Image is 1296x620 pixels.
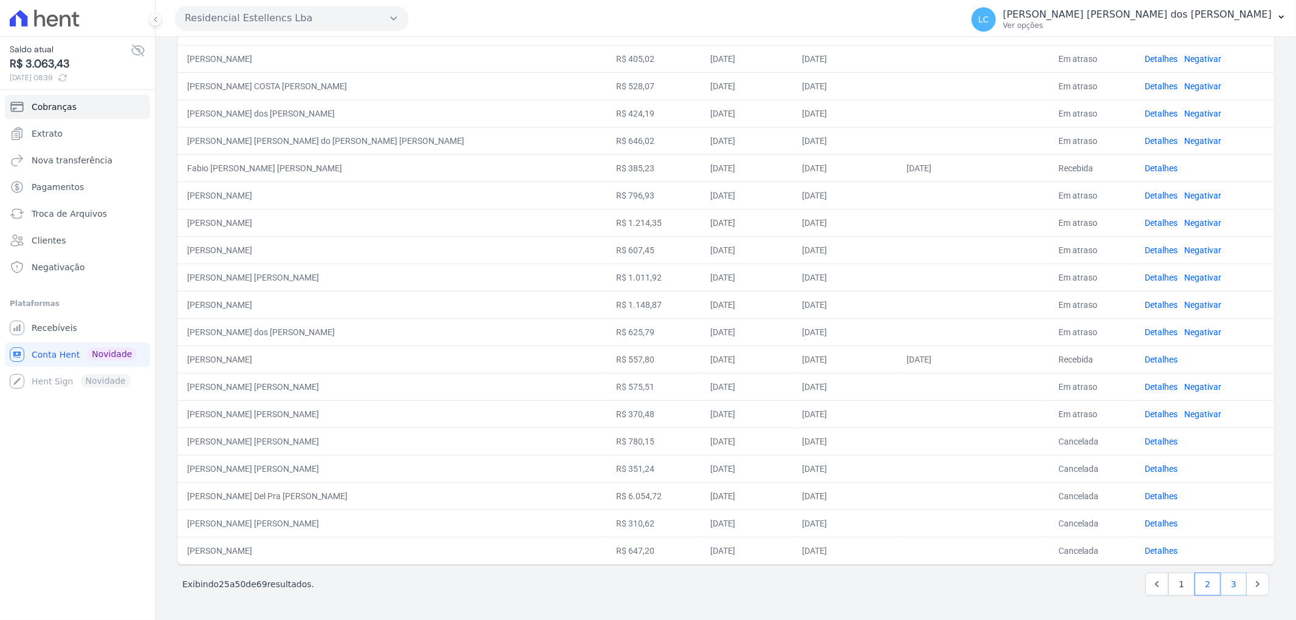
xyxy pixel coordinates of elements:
button: Residencial Estellencs Lba [175,6,408,30]
a: Detalhes [1145,519,1178,528]
a: Detalhes [1145,273,1178,282]
td: [DATE] [701,45,793,72]
td: [PERSON_NAME] [177,45,606,72]
td: [PERSON_NAME] [177,236,606,264]
td: [DATE] [701,264,793,291]
a: 1 [1168,573,1195,596]
td: Em atraso [1049,45,1136,72]
td: [DATE] [793,291,897,318]
a: Next [1246,573,1269,596]
td: [DATE] [701,482,793,509]
td: Em atraso [1049,209,1136,236]
td: [DATE] [701,400,793,428]
a: Negativar [1184,382,1221,392]
td: R$ 385,23 [606,154,701,182]
td: [PERSON_NAME] COSTA [PERSON_NAME] [177,72,606,100]
td: [DATE] [701,318,793,346]
a: Detalhes [1145,136,1178,146]
td: [DATE] [701,291,793,318]
td: R$ 424,19 [606,100,701,127]
td: R$ 370,48 [606,400,701,428]
td: R$ 351,24 [606,455,701,482]
td: [DATE] [793,482,897,509]
a: Pagamentos [5,175,150,199]
td: [DATE] [701,209,793,236]
td: Em atraso [1049,373,1136,400]
td: [DATE] [701,182,793,209]
span: LC [978,15,989,24]
a: Negativar [1184,327,1221,337]
td: [DATE] [701,100,793,127]
span: Nova transferência [32,154,112,166]
td: [PERSON_NAME] [177,537,606,564]
a: Detalhes [1145,218,1178,228]
div: Plataformas [10,296,145,311]
span: R$ 3.063,43 [10,56,131,72]
td: [DATE] [793,373,897,400]
a: Detalhes [1145,81,1178,91]
td: [DATE] [793,264,897,291]
td: [DATE] [701,236,793,264]
td: R$ 607,45 [606,236,701,264]
a: Negativar [1184,109,1221,118]
a: Conta Hent Novidade [5,342,150,367]
td: [PERSON_NAME] [PERSON_NAME] [177,373,606,400]
span: Cobranças [32,101,77,113]
a: Detalhes [1145,163,1178,173]
a: Detalhes [1145,300,1178,310]
td: [PERSON_NAME] [PERSON_NAME] do [PERSON_NAME] [PERSON_NAME] [177,127,606,154]
a: Detalhes [1145,437,1178,446]
td: R$ 625,79 [606,318,701,346]
td: [DATE] [701,72,793,100]
span: Clientes [32,234,66,247]
td: Em atraso [1049,100,1136,127]
a: Recebíveis [5,316,150,340]
td: [DATE] [897,346,1049,373]
td: [PERSON_NAME] [PERSON_NAME] [177,509,606,537]
td: Em atraso [1049,318,1136,346]
td: Fabio [PERSON_NAME] [PERSON_NAME] [177,154,606,182]
td: [PERSON_NAME] [PERSON_NAME] [177,455,606,482]
a: Negativar [1184,191,1221,200]
td: [DATE] [701,428,793,455]
a: Negativação [5,255,150,279]
td: Cancelada [1049,428,1136,455]
span: Saldo atual [10,43,131,56]
td: [PERSON_NAME] [PERSON_NAME] [177,428,606,455]
a: Detalhes [1145,546,1178,556]
td: [DATE] [793,428,897,455]
a: Nova transferência [5,148,150,172]
td: Em atraso [1049,72,1136,100]
td: R$ 1.011,92 [606,264,701,291]
td: Em atraso [1049,127,1136,154]
span: 50 [235,579,246,589]
td: [PERSON_NAME] [177,291,606,318]
a: Detalhes [1145,245,1178,255]
td: [PERSON_NAME] [177,182,606,209]
td: R$ 528,07 [606,72,701,100]
td: [DATE] [701,127,793,154]
td: Em atraso [1049,236,1136,264]
td: [DATE] [793,209,897,236]
td: [DATE] [701,455,793,482]
a: Cobranças [5,95,150,119]
td: [DATE] [793,45,897,72]
span: 69 [256,579,267,589]
td: R$ 1.214,35 [606,209,701,236]
td: [DATE] [701,346,793,373]
a: Detalhes [1145,382,1178,392]
a: 3 [1221,573,1247,596]
a: Detalhes [1145,409,1178,419]
td: [DATE] [793,100,897,127]
td: [DATE] [701,154,793,182]
td: [DATE] [793,346,897,373]
span: [DATE] 08:39 [10,72,131,83]
a: Negativar [1184,300,1221,310]
td: Cancelada [1049,509,1136,537]
td: Em atraso [1049,400,1136,428]
td: [DATE] [793,509,897,537]
td: [DATE] [793,182,897,209]
span: Negativação [32,261,85,273]
a: Negativar [1184,81,1221,91]
a: Clientes [5,228,150,253]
